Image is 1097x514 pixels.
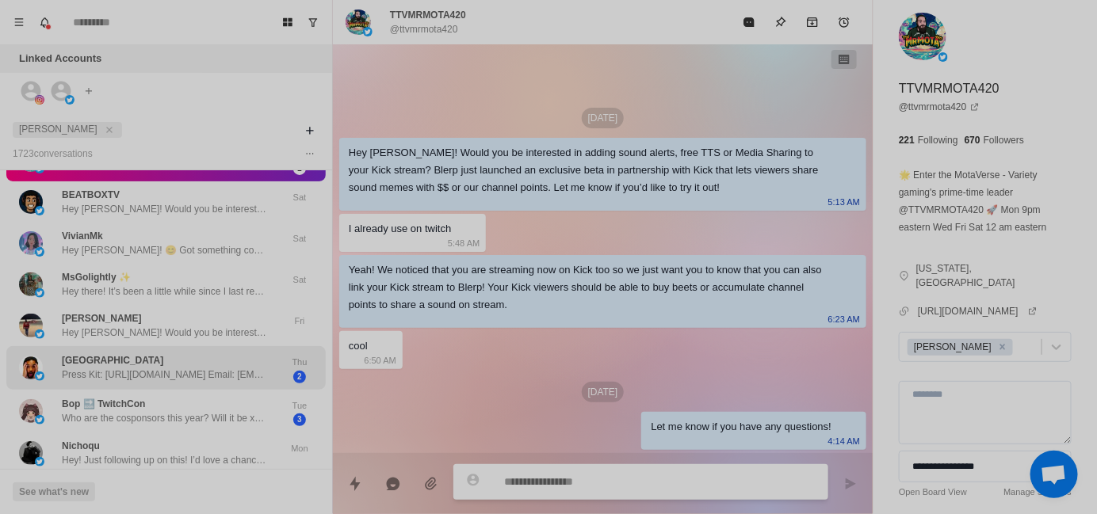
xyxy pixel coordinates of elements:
[13,147,93,161] p: 1723 conversation s
[101,122,117,138] button: close
[938,52,948,62] img: picture
[349,220,451,238] div: I already use on twitch
[1030,451,1078,498] div: Open chat
[35,371,44,381] img: picture
[280,356,319,369] p: Thu
[965,133,980,147] p: 670
[293,371,306,383] span: 2
[828,432,860,450] p: 4:14 AM
[918,304,1038,318] a: [URL][DOMAIN_NAME]
[349,261,831,314] div: Yeah! We noticed that you are streaming now on Kick too so we just want you to know that you can ...
[280,314,319,328] p: Fri
[390,22,458,36] p: @ttvmrmota420
[13,482,95,501] button: See what's new
[582,382,625,402] p: [DATE]
[62,229,103,243] p: VivianMk
[365,352,396,369] p: 6:50 AM
[349,144,831,196] div: Hey [PERSON_NAME]! Would you be interested in adding sound alerts, free TTS or Media Sharing to y...
[62,311,142,326] p: [PERSON_NAME]
[349,337,368,355] div: cool
[19,124,97,135] span: [PERSON_NAME]
[62,270,131,284] p: MsGolightly ✨️
[280,191,319,204] p: Sat
[293,413,306,426] span: 3
[62,326,268,340] p: Hey [PERSON_NAME]! Would you be interested in adding sound alerts, free TTS or Media Sharing to y...
[339,468,371,500] button: Quick replies
[346,10,371,35] img: picture
[994,339,1011,356] div: Remove Jayson
[280,273,319,287] p: Sat
[35,457,44,466] img: picture
[19,399,43,423] img: picture
[835,468,866,500] button: Send message
[62,188,120,202] p: BEATBOXTV
[918,133,958,147] p: Following
[35,329,44,339] img: picture
[300,121,319,140] button: Add filters
[35,288,44,298] img: picture
[733,6,765,38] button: Mark as read
[280,442,319,455] p: Mon
[390,8,466,22] p: TTVMRMOTA420
[582,108,625,128] p: [DATE]
[363,27,373,36] img: picture
[62,411,268,425] p: Who are the cosponsors this year? Will it be xsolla again?
[828,310,860,328] p: 6:23 AM
[19,314,43,337] img: picture
[79,82,98,101] button: Add account
[62,397,145,411] p: Bop 🔜 TwitchCon
[797,6,828,38] button: Archive
[300,10,326,35] button: Show unread conversations
[62,353,163,367] p: [GEOGRAPHIC_DATA]
[300,144,319,163] button: Options
[19,231,43,255] img: picture
[909,339,994,356] div: [PERSON_NAME]
[377,468,409,500] button: Reply with AI
[62,284,268,299] p: Hey there! It’s been a little while since I last reached out — just wanted to check in and see if...
[899,485,967,499] a: Open Board View
[19,272,43,296] img: picture
[899,100,980,114] a: @ttvmrmota420
[765,6,797,38] button: Pin
[899,79,1000,98] p: TTVMRMOTA420
[984,133,1024,147] p: Followers
[1003,485,1072,499] a: Manage Statuses
[62,439,100,453] p: Nichoqu
[275,10,300,35] button: Board View
[651,418,831,436] div: Let me know if you have any questions!
[35,206,44,215] img: picture
[6,10,32,35] button: Menu
[65,95,75,105] img: picture
[899,166,1072,236] p: 🌟 Enter the MotaVerse - Variety gaming's prime-time leader @TTVMRMOTA420 🚀 Mon 9pm eastern Wed Fr...
[19,441,43,465] img: picture
[62,243,268,257] p: Hey [PERSON_NAME]! 😊 Got something cool for your stream that could seriously level up audience in...
[62,367,268,382] p: Press Kit: [URL][DOMAIN_NAME] Email: [EMAIL_ADDRESS][DOMAIN_NAME] Discord: Sarthetv Followers: 85...
[280,399,319,413] p: Tue
[916,261,1072,290] p: [US_STATE], [GEOGRAPHIC_DATA]
[62,202,268,216] p: Hey [PERSON_NAME]! Would you be interested in adding sound alerts, free TTS or Media Sharing to y...
[828,6,860,38] button: Add reminder
[19,51,101,67] p: Linked Accounts
[32,10,57,35] button: Notifications
[899,13,946,60] img: picture
[828,193,860,211] p: 5:13 AM
[280,232,319,246] p: Sat
[62,453,268,467] p: Hey! Just following up on this! I’d love a chance to learn more about your stream and see if Bler...
[448,234,480,252] p: 5:48 AM
[19,190,43,214] img: picture
[899,133,915,147] p: 221
[35,247,44,257] img: picture
[415,468,447,500] button: Add media
[35,95,44,105] img: picture
[19,356,43,379] img: picture
[35,415,44,425] img: picture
